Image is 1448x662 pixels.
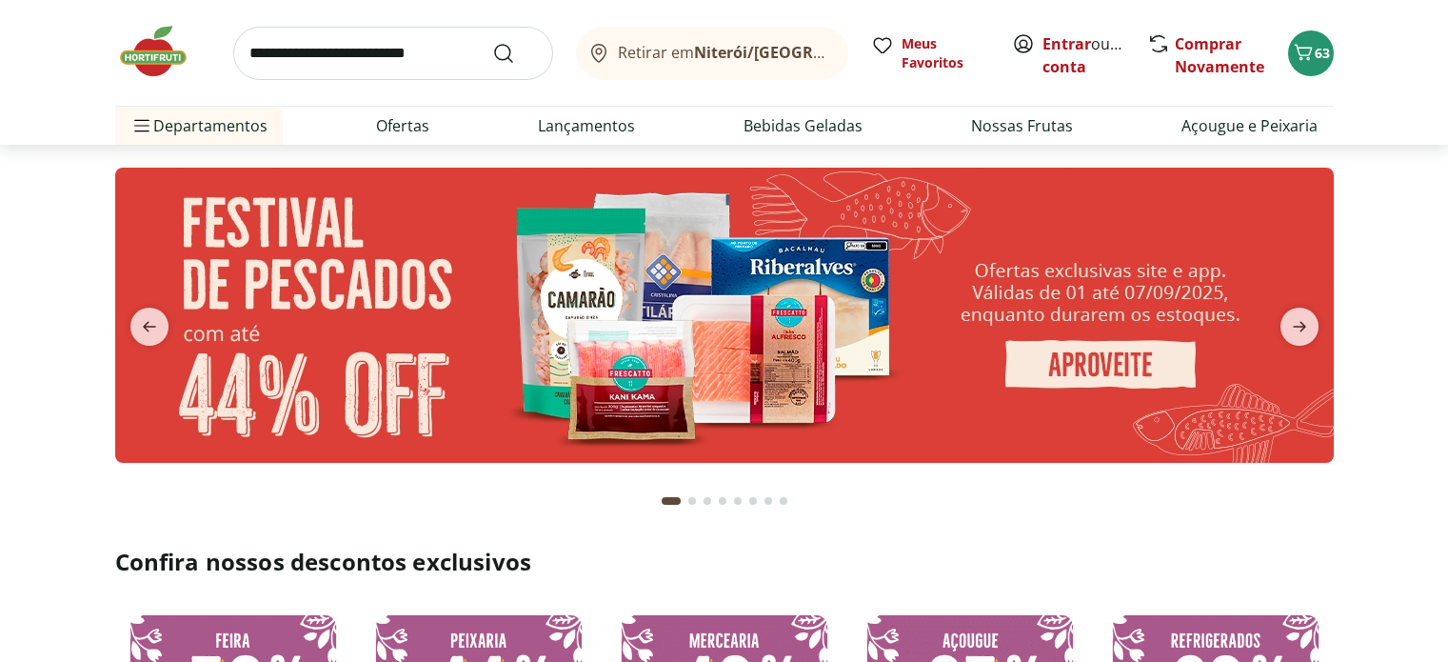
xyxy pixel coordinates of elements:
span: Meus Favoritos [902,34,989,72]
button: Go to page 6 from fs-carousel [745,478,761,524]
a: Comprar Novamente [1175,33,1264,77]
button: Go to page 4 from fs-carousel [715,478,730,524]
a: Lançamentos [538,114,635,137]
button: Retirar emNiterói/[GEOGRAPHIC_DATA] [576,27,848,80]
span: Departamentos [130,103,268,149]
button: Go to page 7 from fs-carousel [761,478,776,524]
span: 63 [1315,44,1330,62]
button: next [1265,308,1334,346]
span: ou [1042,32,1127,78]
button: Current page from fs-carousel [658,478,684,524]
a: Ofertas [376,114,429,137]
span: Retirar em [618,44,828,61]
a: Criar conta [1042,33,1147,77]
img: Hortifruti [115,23,210,80]
h2: Confira nossos descontos exclusivos [115,547,1334,577]
b: Niterói/[GEOGRAPHIC_DATA] [694,42,911,63]
button: Go to page 5 from fs-carousel [730,478,745,524]
a: Meus Favoritos [871,34,989,72]
button: Carrinho [1288,30,1334,76]
a: Bebidas Geladas [744,114,863,137]
button: previous [115,308,184,346]
button: Submit Search [492,42,538,65]
a: Entrar [1042,33,1091,54]
button: Go to page 3 from fs-carousel [700,478,715,524]
a: Nossas Frutas [971,114,1073,137]
a: Açougue e Peixaria [1181,114,1318,137]
img: pescados [115,168,1334,463]
button: Go to page 2 from fs-carousel [684,478,700,524]
button: Go to page 8 from fs-carousel [776,478,791,524]
button: Menu [130,103,153,149]
input: search [233,27,553,80]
